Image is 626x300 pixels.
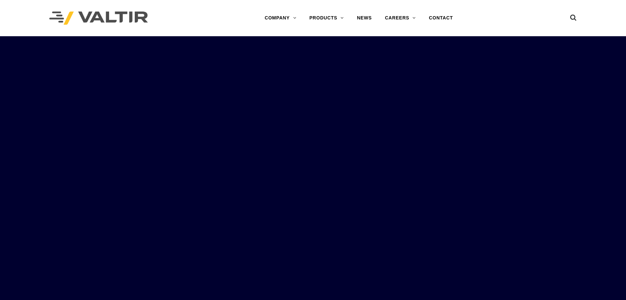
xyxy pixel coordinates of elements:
a: PRODUCTS [303,12,350,25]
img: Valtir [49,12,148,25]
a: NEWS [350,12,378,25]
a: COMPANY [258,12,303,25]
a: CONTACT [422,12,459,25]
a: CAREERS [378,12,422,25]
